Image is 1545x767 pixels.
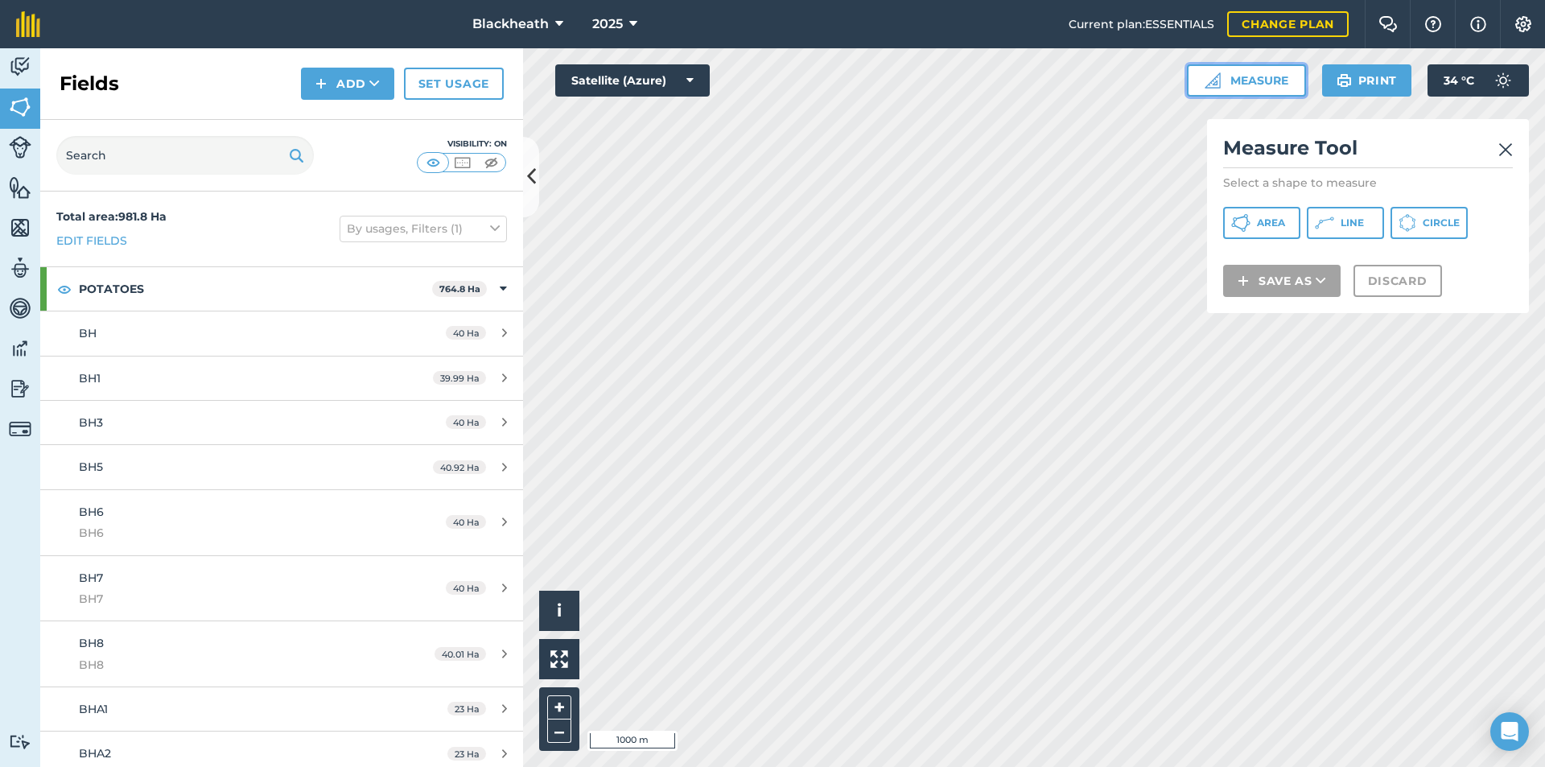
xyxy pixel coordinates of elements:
[60,71,119,97] h2: Fields
[481,155,501,171] img: svg+xml;base64,PHN2ZyB4bWxucz0iaHR0cDovL3d3dy53My5vcmcvMjAwMC9zdmciIHdpZHRoPSI1MCIgaGVpZ2h0PSI0MC...
[301,68,394,100] button: Add
[1307,207,1384,239] button: Line
[1428,64,1529,97] button: 34 °C
[447,747,486,761] span: 23 Ha
[9,734,31,749] img: svg+xml;base64,PD94bWwgdmVyc2lvbj0iMS4wIiBlbmNvZGluZz0idXRmLTgiPz4KPCEtLSBHZW5lcmF0b3I6IEFkb2JlIE...
[1223,135,1513,168] h2: Measure Tool
[539,591,579,631] button: i
[592,14,623,34] span: 2025
[417,138,507,151] div: Visibility: On
[1223,207,1300,239] button: Area
[550,650,568,668] img: Four arrows, one pointing top left, one top right, one bottom right and the last bottom left
[1337,71,1352,90] img: svg+xml;base64,PHN2ZyB4bWxucz0iaHR0cDovL3d3dy53My5vcmcvMjAwMC9zdmciIHdpZHRoPSIxOSIgaGVpZ2h0PSIyNC...
[9,136,31,159] img: svg+xml;base64,PD94bWwgdmVyc2lvbj0iMS4wIiBlbmNvZGluZz0idXRmLTgiPz4KPCEtLSBHZW5lcmF0b3I6IEFkb2JlIE...
[56,209,167,224] strong: Total area : 981.8 Ha
[79,524,381,542] span: BH6
[40,490,523,555] a: BH6BH640 Ha
[1390,207,1468,239] button: Circle
[79,656,381,674] span: BH8
[79,267,432,311] strong: POTATOES
[1227,11,1349,37] a: Change plan
[446,326,486,340] span: 40 Ha
[446,581,486,595] span: 40 Ha
[472,14,549,34] span: Blackheath
[9,296,31,320] img: svg+xml;base64,PD94bWwgdmVyc2lvbj0iMS4wIiBlbmNvZGluZz0idXRmLTgiPz4KPCEtLSBHZW5lcmF0b3I6IEFkb2JlIE...
[9,336,31,361] img: svg+xml;base64,PD94bWwgdmVyc2lvbj0iMS4wIiBlbmNvZGluZz0idXRmLTgiPz4KPCEtLSBHZW5lcmF0b3I6IEFkb2JlIE...
[446,515,486,529] span: 40 Ha
[315,74,327,93] img: svg+xml;base64,PHN2ZyB4bWxucz0iaHR0cDovL3d3dy53My5vcmcvMjAwMC9zdmciIHdpZHRoPSIxNCIgaGVpZ2h0PSIyNC...
[40,311,523,355] a: BH40 Ha
[1378,16,1398,32] img: Two speech bubbles overlapping with the left bubble in the forefront
[40,687,523,731] a: BHA123 Ha
[79,326,97,340] span: BH
[1187,64,1306,97] button: Measure
[404,68,504,100] a: Set usage
[1205,72,1221,89] img: Ruler icon
[40,357,523,400] a: BH139.99 Ha
[423,155,443,171] img: svg+xml;base64,PHN2ZyB4bWxucz0iaHR0cDovL3d3dy53My5vcmcvMjAwMC9zdmciIHdpZHRoPSI1MCIgaGVpZ2h0PSI0MC...
[435,647,486,661] span: 40.01 Ha
[439,283,480,295] strong: 764.8 Ha
[79,415,103,430] span: BH3
[56,136,314,175] input: Search
[79,636,104,650] span: BH8
[16,11,40,37] img: fieldmargin Logo
[1322,64,1412,97] button: Print
[9,95,31,119] img: svg+xml;base64,PHN2ZyB4bWxucz0iaHR0cDovL3d3dy53My5vcmcvMjAwMC9zdmciIHdpZHRoPSI1NiIgaGVpZ2h0PSI2MC...
[340,216,507,241] button: By usages, Filters (1)
[1423,16,1443,32] img: A question mark icon
[1223,265,1341,297] button: Save as
[447,702,486,715] span: 23 Ha
[79,590,381,608] span: BH7
[289,146,304,165] img: svg+xml;base64,PHN2ZyB4bWxucz0iaHR0cDovL3d3dy53My5vcmcvMjAwMC9zdmciIHdpZHRoPSIxOSIgaGVpZ2h0PSIyNC...
[1341,216,1364,229] span: Line
[79,371,101,386] span: BH1
[1470,14,1486,34] img: svg+xml;base64,PHN2ZyB4bWxucz0iaHR0cDovL3d3dy53My5vcmcvMjAwMC9zdmciIHdpZHRoPSIxNyIgaGVpZ2h0PSIxNy...
[9,175,31,200] img: svg+xml;base64,PHN2ZyB4bWxucz0iaHR0cDovL3d3dy53My5vcmcvMjAwMC9zdmciIHdpZHRoPSI1NiIgaGVpZ2h0PSI2MC...
[79,505,104,519] span: BH6
[40,556,523,621] a: BH7BH740 Ha
[1444,64,1474,97] span: 34 ° C
[40,267,523,311] div: POTATOES764.8 Ha
[40,401,523,444] a: BH340 Ha
[1490,712,1529,751] div: Open Intercom Messenger
[79,571,103,585] span: BH7
[1257,216,1285,229] span: Area
[57,279,72,299] img: svg+xml;base64,PHN2ZyB4bWxucz0iaHR0cDovL3d3dy53My5vcmcvMjAwMC9zdmciIHdpZHRoPSIxOCIgaGVpZ2h0PSIyNC...
[557,600,562,621] span: i
[40,621,523,687] a: BH8BH840.01 Ha
[446,415,486,429] span: 40 Ha
[1238,271,1249,291] img: svg+xml;base64,PHN2ZyB4bWxucz0iaHR0cDovL3d3dy53My5vcmcvMjAwMC9zdmciIHdpZHRoPSIxNCIgaGVpZ2h0PSIyNC...
[1223,175,1513,191] p: Select a shape to measure
[9,55,31,79] img: svg+xml;base64,PD94bWwgdmVyc2lvbj0iMS4wIiBlbmNvZGluZz0idXRmLTgiPz4KPCEtLSBHZW5lcmF0b3I6IEFkb2JlIE...
[1514,16,1533,32] img: A cog icon
[547,695,571,720] button: +
[433,460,486,474] span: 40.92 Ha
[9,418,31,440] img: svg+xml;base64,PD94bWwgdmVyc2lvbj0iMS4wIiBlbmNvZGluZz0idXRmLTgiPz4KPCEtLSBHZW5lcmF0b3I6IEFkb2JlIE...
[56,232,127,249] a: Edit fields
[1069,15,1214,33] span: Current plan : ESSENTIALS
[79,460,103,474] span: BH5
[1498,140,1513,159] img: svg+xml;base64,PHN2ZyB4bWxucz0iaHR0cDovL3d3dy53My5vcmcvMjAwMC9zdmciIHdpZHRoPSIyMiIgaGVpZ2h0PSIzMC...
[547,720,571,743] button: –
[9,256,31,280] img: svg+xml;base64,PD94bWwgdmVyc2lvbj0iMS4wIiBlbmNvZGluZz0idXRmLTgiPz4KPCEtLSBHZW5lcmF0b3I6IEFkb2JlIE...
[9,216,31,240] img: svg+xml;base64,PHN2ZyB4bWxucz0iaHR0cDovL3d3dy53My5vcmcvMjAwMC9zdmciIHdpZHRoPSI1NiIgaGVpZ2h0PSI2MC...
[1423,216,1460,229] span: Circle
[79,746,111,761] span: BHA2
[40,445,523,489] a: BH540.92 Ha
[433,371,486,385] span: 39.99 Ha
[452,155,472,171] img: svg+xml;base64,PHN2ZyB4bWxucz0iaHR0cDovL3d3dy53My5vcmcvMjAwMC9zdmciIHdpZHRoPSI1MCIgaGVpZ2h0PSI0MC...
[1487,64,1519,97] img: svg+xml;base64,PD94bWwgdmVyc2lvbj0iMS4wIiBlbmNvZGluZz0idXRmLTgiPz4KPCEtLSBHZW5lcmF0b3I6IEFkb2JlIE...
[9,377,31,401] img: svg+xml;base64,PD94bWwgdmVyc2lvbj0iMS4wIiBlbmNvZGluZz0idXRmLTgiPz4KPCEtLSBHZW5lcmF0b3I6IEFkb2JlIE...
[1353,265,1442,297] button: Discard
[79,702,108,716] span: BHA1
[555,64,710,97] button: Satellite (Azure)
